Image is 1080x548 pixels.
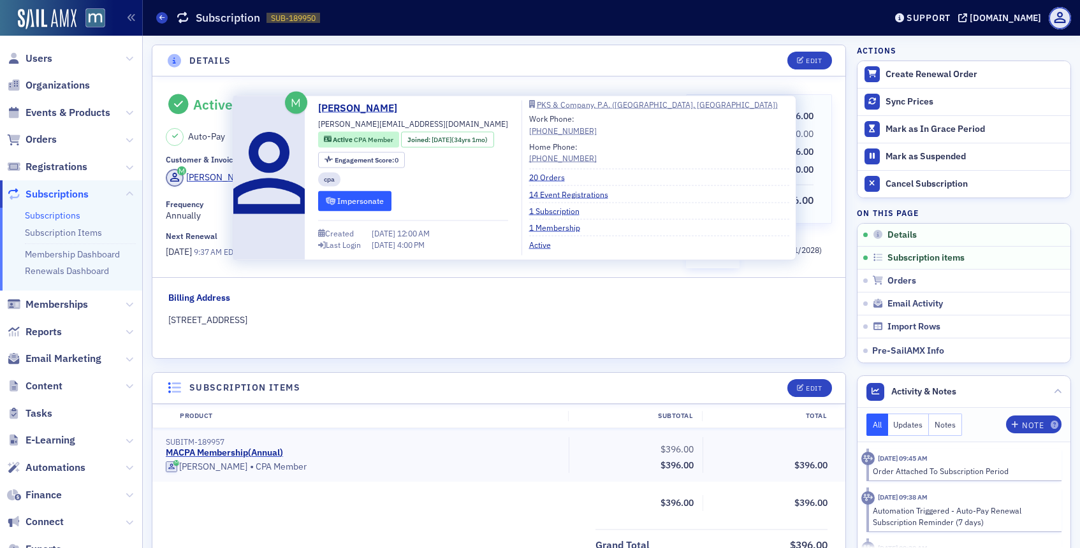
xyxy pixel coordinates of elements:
[970,12,1041,24] div: [DOMAIN_NAME]
[324,134,393,145] a: Active CPA Member
[780,146,814,157] span: $396.00
[857,170,1070,198] button: Cancel Subscription
[7,461,85,475] a: Automations
[529,188,618,199] a: 14 Event Registrations
[873,505,1053,528] div: Automation Triggered - Auto-Pay Renewal Subscription Reminder (7 days)
[878,454,928,463] time: 7/1/2025 09:45 AM
[194,247,222,257] span: 9:37 AM
[166,199,677,222] div: Annually
[271,13,316,24] span: SUB-189950
[872,345,944,356] span: Pre-SailAMX Info
[660,459,694,471] span: $396.00
[886,151,1064,162] div: Mark as Suspended
[166,461,560,473] div: CPA Member
[887,321,940,333] span: Import Rows
[397,228,430,238] span: 12:00 AM
[857,61,1070,88] button: Create Renewal Order
[407,134,432,145] span: Joined :
[432,134,488,145] div: (34yrs 1mo)
[7,407,52,421] a: Tasks
[886,96,1064,108] div: Sync Prices
[1006,415,1062,433] button: Note
[537,101,778,108] div: PKS & Company, P.A. ([GEOGRAPHIC_DATA], [GEOGRAPHIC_DATA])
[886,178,1064,190] div: Cancel Subscription
[432,134,451,143] span: [DATE]
[529,152,597,164] div: [PHONE_NUMBER]
[318,101,407,116] a: [PERSON_NAME]
[7,488,62,502] a: Finance
[568,411,702,421] div: Subtotal
[887,229,917,241] span: Details
[354,135,393,144] span: CPA Member
[397,240,425,250] span: 4:00 PM
[189,381,300,394] h4: Subscription items
[171,411,568,421] div: Product
[529,141,597,164] div: Home Phone:
[529,171,574,183] a: 20 Orders
[166,231,217,241] div: Next Renewal
[189,54,231,68] h4: Details
[806,385,822,392] div: Edit
[222,247,238,257] span: EDT
[166,169,254,187] a: [PERSON_NAME]
[7,298,88,312] a: Memberships
[25,210,80,221] a: Subscriptions
[1022,422,1044,429] div: Note
[168,291,230,305] div: Billing Address
[26,160,87,174] span: Registrations
[85,8,105,28] img: SailAMX
[857,143,1070,170] button: Mark as Suspended
[887,298,943,310] span: Email Activity
[26,488,62,502] span: Finance
[26,515,64,529] span: Connect
[780,110,814,122] span: $396.00
[26,298,88,312] span: Memberships
[318,152,405,168] div: Engagement Score: 0
[26,187,89,201] span: Subscriptions
[372,228,397,238] span: [DATE]
[188,130,225,143] span: Auto-Pay
[250,461,254,473] span: •
[861,452,875,465] div: Activity
[326,242,361,249] div: Last Login
[18,9,77,29] img: SailAMX
[26,461,85,475] span: Automations
[529,222,590,233] a: 1 Membership
[26,325,62,339] span: Reports
[886,124,1064,135] div: Mark as In Grace Period
[335,156,399,163] div: 0
[886,69,1064,80] div: Create Renewal Order
[166,437,560,447] div: SUBITM-189957
[702,411,836,421] div: Total
[77,8,105,30] a: View Homepage
[7,106,110,120] a: Events & Products
[193,96,233,113] div: Active
[25,227,102,238] a: Subscription Items
[929,414,962,436] button: Notes
[318,118,508,129] span: [PERSON_NAME][EMAIL_ADDRESS][DOMAIN_NAME]
[335,155,395,164] span: Engagement Score :
[26,407,52,421] span: Tasks
[887,252,965,264] span: Subscription items
[787,379,831,397] button: Edit
[887,275,916,287] span: Orders
[866,414,888,436] button: All
[318,132,399,148] div: Active: Active: CPA Member
[7,187,89,201] a: Subscriptions
[857,207,1071,219] h4: On this page
[529,238,560,250] a: Active
[878,493,928,501] time: 6/24/2025 09:38 AM
[26,379,62,393] span: Content
[168,314,830,327] div: [STREET_ADDRESS]
[907,12,951,24] div: Support
[166,461,247,473] a: [PERSON_NAME]
[529,124,597,136] div: [PHONE_NUMBER]
[7,433,75,447] a: E-Learning
[7,515,64,529] a: Connect
[318,172,340,187] div: cpa
[7,78,90,92] a: Organizations
[25,265,109,277] a: Renewals Dashboard
[26,106,110,120] span: Events & Products
[25,249,120,260] a: Membership Dashboard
